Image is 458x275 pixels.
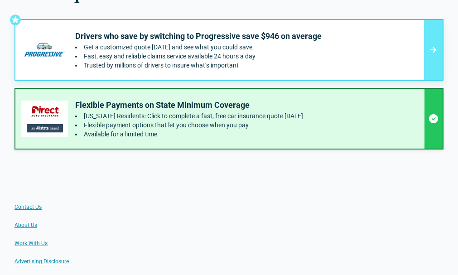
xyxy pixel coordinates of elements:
a: progressive's logoDrivers who save by switching to Progressive save $946 on averageGet a customiz... [14,19,444,81]
a: Advertising Disclosure [14,258,69,265]
p: Drivers who save by switching to Progressive save $946 on average [75,31,322,42]
li: Get a customized quote today and see what you could save [75,43,322,51]
li: Fast, easy and reliable claims service available 24 hours a day [75,53,322,60]
a: Work With Us [14,240,48,247]
img: progressive's logo [21,39,68,61]
a: About Us [14,222,37,229]
li: Trusted by millions of drivers to insure what’s important [75,62,322,69]
a: Contact Us [14,203,42,211]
